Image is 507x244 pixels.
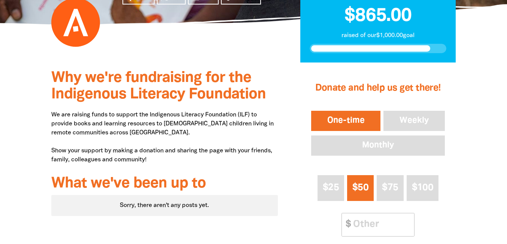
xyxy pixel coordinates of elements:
[323,183,339,192] span: $25
[51,71,266,101] span: Why we're fundraising for the Indigenous Literacy Foundation
[348,213,414,236] input: Other
[382,109,446,132] button: Weekly
[347,175,374,201] button: $50
[310,73,446,103] h2: Donate and help us get there!
[407,175,439,201] button: $100
[51,195,278,216] div: Paginated content
[310,31,446,40] p: raised of our $1,000.00 goal
[412,183,433,192] span: $100
[51,110,278,164] p: We are raising funds to support the Indigenous Literacy Foundation (ILF) to provide books and lea...
[51,195,278,216] div: Sorry, there aren't any posts yet.
[310,134,446,157] button: Monthly
[342,213,351,236] span: $
[51,176,278,192] h3: What we've been up to
[318,175,344,201] button: $25
[382,183,398,192] span: $75
[352,183,368,192] span: $50
[344,7,411,25] span: $865.00
[310,109,382,132] button: One-time
[377,175,403,201] button: $75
